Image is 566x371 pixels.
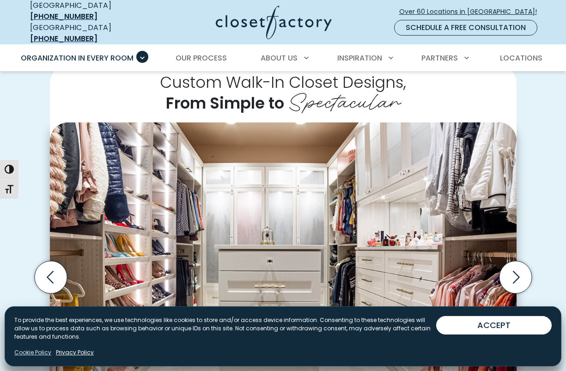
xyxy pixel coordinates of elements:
[288,83,401,116] span: Spectacular
[337,53,382,63] span: Inspiration
[14,45,552,71] nav: Primary Menu
[30,33,97,44] a: [PHONE_NUMBER]
[56,348,94,357] a: Privacy Policy
[500,53,542,63] span: Locations
[21,53,134,63] span: Organization in Every Room
[14,348,51,357] a: Cookie Policy
[176,53,227,63] span: Our Process
[394,20,537,36] a: Schedule a Free Consultation
[421,53,458,63] span: Partners
[496,257,536,297] button: Next slide
[399,4,545,20] a: Over 60 Locations in [GEOGRAPHIC_DATA]!
[399,7,544,17] span: Over 60 Locations in [GEOGRAPHIC_DATA]!
[30,22,143,44] div: [GEOGRAPHIC_DATA]
[160,71,406,93] span: Custom Walk-In Closet Designs,
[30,11,97,22] a: [PHONE_NUMBER]
[436,316,552,335] button: ACCEPT
[31,257,71,297] button: Previous slide
[166,92,284,114] span: From Simple to
[261,53,298,63] span: About Us
[216,6,332,39] img: Closet Factory Logo
[14,316,436,341] p: To provide the best experiences, we use technologies like cookies to store and/or access device i...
